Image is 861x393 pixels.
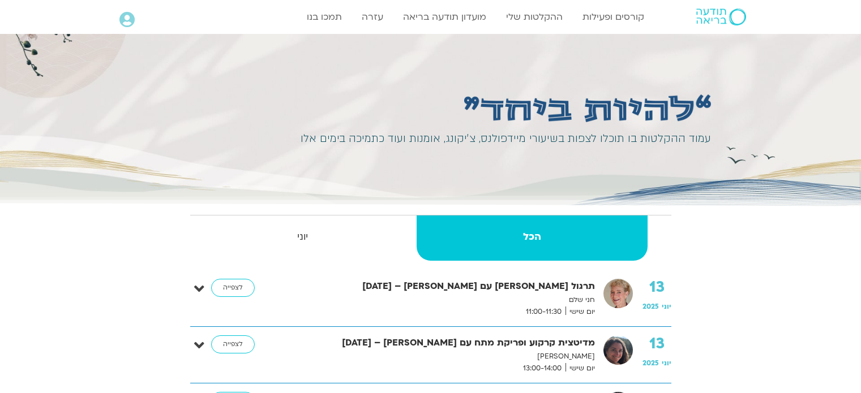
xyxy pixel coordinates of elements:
[642,302,659,311] span: 2025
[191,215,415,261] a: יוני
[417,228,648,245] strong: הכל
[642,359,659,368] span: 2025
[500,6,568,28] a: ההקלטות שלי
[696,8,746,25] img: תודעה בריאה
[298,351,595,362] p: [PERSON_NAME]
[211,279,255,297] a: לצפייה
[522,306,566,318] span: 11:00-11:30
[397,6,492,28] a: מועדון תודעה בריאה
[191,228,415,245] strong: יוני
[356,6,389,28] a: עזרה
[642,335,671,352] strong: 13
[566,306,595,318] span: יום שישי
[417,215,648,261] a: הכל
[642,279,671,296] strong: 13
[298,335,595,351] strong: מדיטצית קרקוע ופריקת מתח עם [PERSON_NAME] – [DATE]
[211,335,255,353] a: לצפייה
[662,359,671,368] span: יוני
[298,279,595,294] strong: תרגול [PERSON_NAME] עם [PERSON_NAME] – [DATE]
[662,302,671,311] span: יוני
[298,294,595,306] p: חני שלם
[519,362,566,374] span: 13:00-14:00
[577,6,650,28] a: קורסים ופעילות
[290,129,711,148] div: עמוד ההקלטות בו תוכלו לצפות בשיעורי מיידפולנס, צ׳יקונג, אומנות ועוד כתמיכה בימים אלו​
[301,6,348,28] a: תמכו בנו
[566,362,595,374] span: יום שישי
